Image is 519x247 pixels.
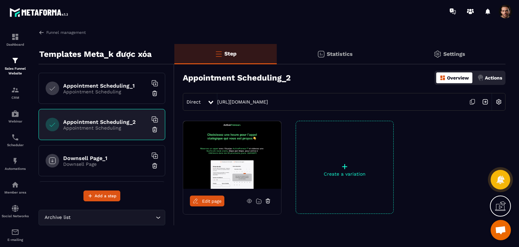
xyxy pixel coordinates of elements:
[151,126,158,133] img: trash
[11,228,19,236] img: email
[187,99,201,105] span: Direct
[2,143,29,147] p: Scheduler
[215,50,223,58] img: bars-o.4a397970.svg
[2,238,29,242] p: E-mailing
[224,50,237,57] p: Step
[63,83,148,89] h6: Appointment Scheduling_1
[63,119,148,125] h6: Appointment Scheduling_2
[443,51,465,57] p: Settings
[63,125,148,131] p: Appointment Scheduling
[440,75,446,81] img: dashboard-orange.40269519.svg
[63,155,148,161] h6: Downsell Page_1
[2,43,29,46] p: Dashboard
[151,90,158,97] img: trash
[434,50,442,58] img: setting-gr.5f69749f.svg
[9,6,70,19] img: logo
[72,214,154,221] input: Search for option
[11,57,19,65] img: formation
[2,119,29,123] p: Webinar
[2,28,29,51] a: formationformationDashboard
[83,190,120,201] button: Add a step
[11,157,19,165] img: automations
[317,50,325,58] img: stats.20deebd0.svg
[183,73,291,83] h3: Appointment Scheduling_2
[2,167,29,171] p: Automations
[491,220,511,240] div: Mở cuộc trò chuyện
[2,190,29,194] p: Member area
[2,223,29,247] a: emailemailE-mailing
[11,181,19,189] img: automations
[296,162,393,171] p: +
[95,193,117,199] span: Add a step
[479,95,492,108] img: arrow-next.bcc2205e.svg
[39,210,165,225] div: Search for option
[2,214,29,218] p: Social Networks
[2,105,29,128] a: automationsautomationsWebinar
[63,89,148,94] p: Appointment Scheduling
[2,96,29,99] p: CRM
[485,75,502,81] p: Actions
[447,75,469,81] p: Overview
[492,95,505,108] img: setting-w.858f3a88.svg
[11,110,19,118] img: automations
[39,29,45,36] img: arrow
[11,33,19,41] img: formation
[327,51,353,57] p: Statistics
[217,99,268,105] a: [URL][DOMAIN_NAME]
[2,128,29,152] a: schedulerschedulerScheduler
[183,121,281,189] img: image
[296,171,393,177] p: Create a variation
[2,51,29,81] a: formationformationSales Funnel Website
[202,199,222,204] span: Edit page
[11,204,19,212] img: social-network
[151,162,158,169] img: trash
[39,47,152,61] p: Templates Meta_k được xóa
[11,133,19,141] img: scheduler
[11,86,19,94] img: formation
[2,152,29,176] a: automationsautomationsAutomations
[2,199,29,223] a: social-networksocial-networkSocial Networks
[477,75,484,81] img: actions.d6e523a2.png
[2,176,29,199] a: automationsautomationsMember area
[2,66,29,76] p: Sales Funnel Website
[43,214,72,221] span: Archive list
[39,29,86,36] a: Funnel management
[190,196,224,206] a: Edit page
[63,161,148,167] p: Downsell Page
[2,81,29,105] a: formationformationCRM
